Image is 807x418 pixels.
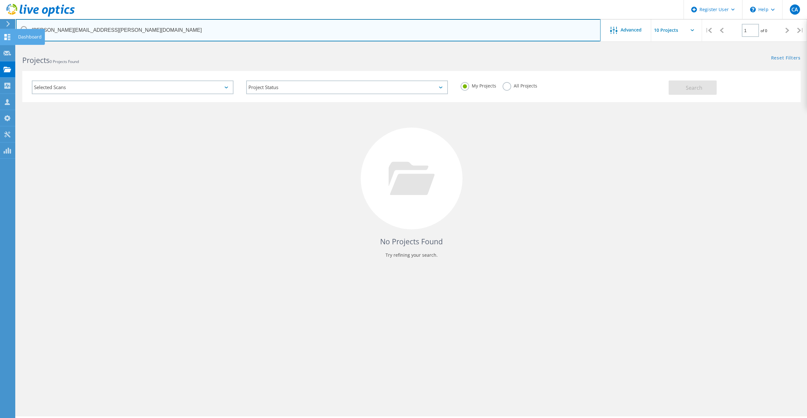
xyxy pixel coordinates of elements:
p: Try refining your search. [29,250,794,260]
div: Selected Scans [32,80,233,94]
label: All Projects [503,82,537,88]
button: Search [669,80,717,95]
span: 0 Projects Found [50,59,79,64]
span: Search [686,84,702,91]
b: Projects [22,55,50,65]
div: Project Status [246,80,448,94]
div: | [702,19,715,42]
input: Search projects by name, owner, ID, company, etc [16,19,601,41]
span: CA [791,7,798,12]
h4: No Projects Found [29,236,794,247]
div: | [794,19,807,42]
a: Live Optics Dashboard [6,13,75,18]
a: Reset Filters [771,56,801,61]
div: Dashboard [18,35,42,39]
span: of 0 [761,28,767,33]
label: My Projects [461,82,496,88]
span: Advanced [621,28,642,32]
svg: \n [750,7,756,12]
